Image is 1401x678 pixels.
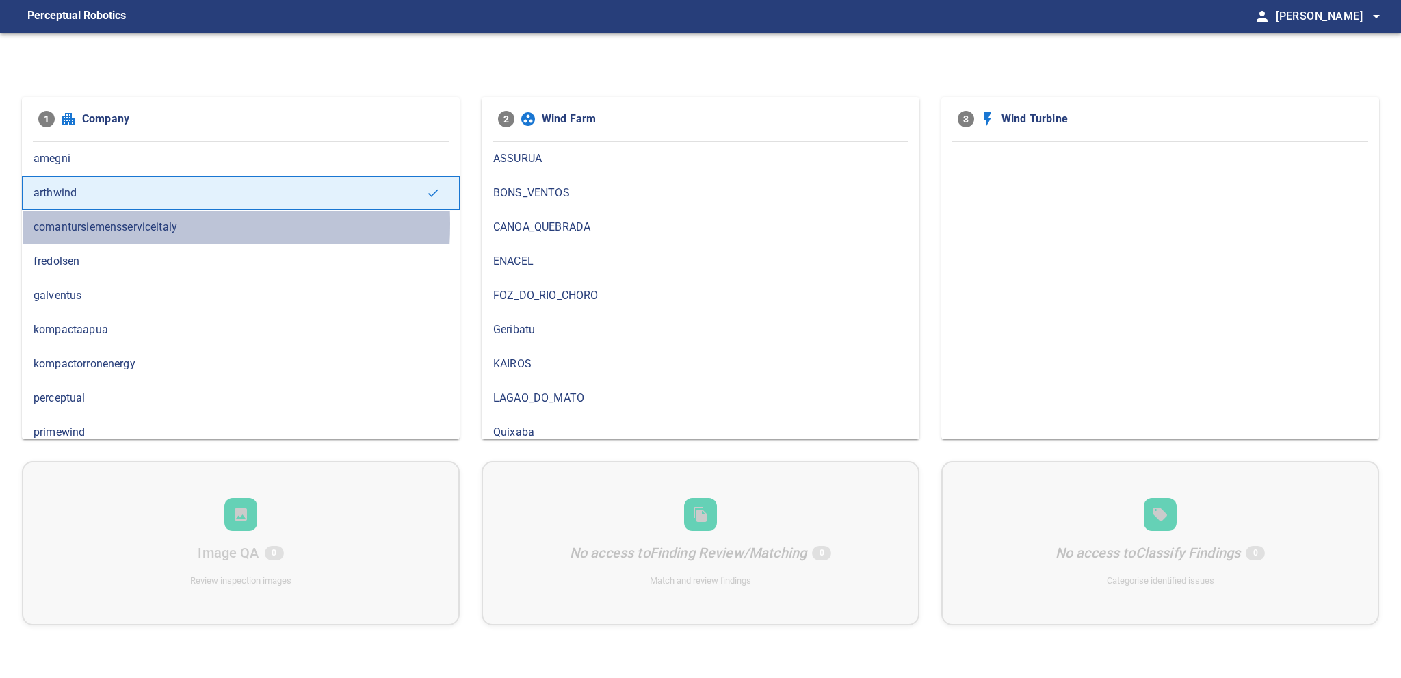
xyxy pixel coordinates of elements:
[482,142,919,176] div: ASSURUA
[34,219,448,235] span: comantursiemensserviceitaly
[22,278,460,313] div: galventus
[493,424,908,441] span: Quixaba
[493,253,908,270] span: ENACEL
[542,111,903,127] span: Wind Farm
[34,287,448,304] span: galventus
[493,390,908,406] span: LAGAO_DO_MATO
[22,313,460,347] div: kompactaapua
[22,244,460,278] div: fredolsen
[493,185,908,201] span: BONS_VENTOS
[1254,8,1270,25] span: person
[482,381,919,415] div: LAGAO_DO_MATO
[38,111,55,127] span: 1
[22,210,460,244] div: comantursiemensserviceitaly
[22,176,460,210] div: arthwind
[27,5,126,27] figcaption: Perceptual Robotics
[82,111,443,127] span: Company
[498,111,514,127] span: 2
[482,244,919,278] div: ENACEL
[493,287,908,304] span: FOZ_DO_RIO_CHORO
[1368,8,1385,25] span: arrow_drop_down
[34,356,448,372] span: kompactorronenergy
[1270,3,1385,30] button: [PERSON_NAME]
[958,111,974,127] span: 3
[482,415,919,449] div: Quixaba
[493,151,908,167] span: ASSURUA
[482,347,919,381] div: KAIROS
[22,381,460,415] div: perceptual
[482,313,919,347] div: Geribatu
[493,219,908,235] span: CANOA_QUEBRADA
[493,322,908,338] span: Geribatu
[482,176,919,210] div: BONS_VENTOS
[1276,7,1385,26] span: [PERSON_NAME]
[1001,111,1363,127] span: Wind Turbine
[22,142,460,176] div: amegni
[22,347,460,381] div: kompactorronenergy
[34,185,426,201] span: arthwind
[34,424,448,441] span: primewind
[482,210,919,244] div: CANOA_QUEBRADA
[34,322,448,338] span: kompactaapua
[482,278,919,313] div: FOZ_DO_RIO_CHORO
[34,151,448,167] span: amegni
[34,390,448,406] span: perceptual
[493,356,908,372] span: KAIROS
[34,253,448,270] span: fredolsen
[22,415,460,449] div: primewind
